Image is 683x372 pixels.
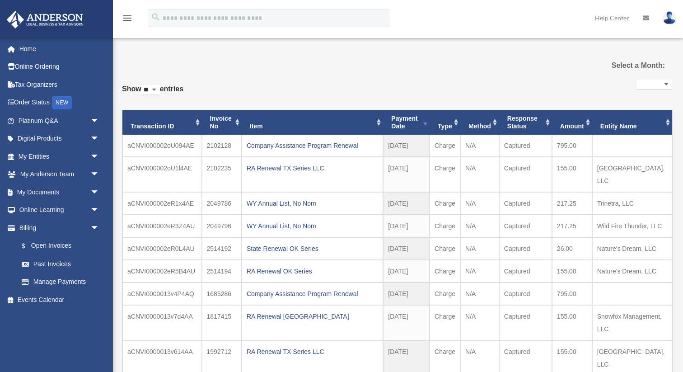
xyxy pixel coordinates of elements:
td: Captured [499,237,552,260]
td: N/A [460,237,499,260]
td: 155.00 [552,305,592,340]
td: 1685286 [202,283,242,305]
td: N/A [460,215,499,237]
a: Digital Productsarrow_drop_down [6,130,113,148]
th: Method: activate to sort column ascending [460,110,499,135]
td: [DATE] [383,157,430,192]
td: Charge [430,260,460,283]
img: User Pic [663,11,676,24]
label: Show entries [122,83,183,104]
a: Platinum Q&Aarrow_drop_down [6,112,113,130]
div: RA Renewal TX Series LLC [247,162,378,174]
td: [DATE] [383,260,430,283]
img: Anderson Advisors Platinum Portal [4,11,86,28]
span: arrow_drop_down [90,112,108,130]
span: arrow_drop_down [90,165,108,184]
td: Wild Fire Thunder, LLC [592,215,672,237]
a: Home [6,40,113,58]
th: Entity Name: activate to sort column ascending [592,110,672,135]
span: arrow_drop_down [90,183,108,202]
td: aCNVI000002oU1l4AE [122,157,202,192]
td: Captured [499,135,552,157]
td: [DATE] [383,283,430,305]
td: Charge [430,237,460,260]
a: My Anderson Teamarrow_drop_down [6,165,113,184]
a: Events Calendar [6,291,113,309]
td: N/A [460,135,499,157]
td: 2049796 [202,215,242,237]
td: aCNVI000002eR1x4AE [122,192,202,215]
td: [GEOGRAPHIC_DATA], LLC [592,157,672,192]
td: [DATE] [383,305,430,340]
th: Payment Date: activate to sort column ascending [383,110,430,135]
td: 795.00 [552,135,592,157]
i: search [151,12,161,22]
span: arrow_drop_down [90,147,108,166]
a: Manage Payments [13,273,113,291]
td: Captured [499,305,552,340]
a: menu [122,16,133,24]
span: arrow_drop_down [90,219,108,237]
td: 155.00 [552,260,592,283]
div: State Renewal OK Series [247,242,378,255]
th: Type: activate to sort column ascending [430,110,460,135]
div: NEW [52,96,72,109]
a: Tax Organizers [6,75,113,94]
select: Showentries [141,85,160,95]
td: aCNVI000002oU094AE [122,135,202,157]
td: Nature's Dream, LLC [592,260,672,283]
td: 217.25 [552,192,592,215]
td: Captured [499,260,552,283]
td: 2514192 [202,237,242,260]
div: Company Assistance Program Renewal [247,287,378,300]
div: Company Assistance Program Renewal [247,139,378,152]
div: WY Annual List, No Nom [247,197,378,210]
th: Item: activate to sort column ascending [242,110,383,135]
a: Online Ordering [6,58,113,76]
td: [DATE] [383,192,430,215]
td: 26.00 [552,237,592,260]
td: aCNVI000002eR0L4AU [122,237,202,260]
td: Charge [430,283,460,305]
td: Captured [499,192,552,215]
div: RA Renewal TX Series LLC [247,345,378,358]
div: WY Annual List, No Nom [247,220,378,232]
th: Invoice No: activate to sort column ascending [202,110,242,135]
i: menu [122,13,133,24]
th: Amount: activate to sort column ascending [552,110,592,135]
td: Charge [430,215,460,237]
td: aCNVI000002eR3Z4AU [122,215,202,237]
td: N/A [460,192,499,215]
td: 2102235 [202,157,242,192]
a: Past Invoices [13,255,108,273]
td: Captured [499,283,552,305]
td: aCNVI0000013v7d4AA [122,305,202,340]
td: 155.00 [552,157,592,192]
td: 2514194 [202,260,242,283]
span: arrow_drop_down [90,130,108,148]
td: [DATE] [383,135,430,157]
a: My Documentsarrow_drop_down [6,183,113,201]
th: Response Status: activate to sort column ascending [499,110,552,135]
th: Transaction ID: activate to sort column ascending [122,110,202,135]
td: N/A [460,283,499,305]
td: Trinetra, LLC [592,192,672,215]
td: Charge [430,192,460,215]
td: 2102128 [202,135,242,157]
a: My Entitiesarrow_drop_down [6,147,113,165]
td: 795.00 [552,283,592,305]
td: Charge [430,135,460,157]
div: RA Renewal OK Series [247,265,378,278]
span: $ [27,240,31,252]
td: Charge [430,157,460,192]
td: 217.25 [552,215,592,237]
div: RA Renewal [GEOGRAPHIC_DATA] [247,310,378,323]
td: N/A [460,157,499,192]
td: aCNVI0000013v4P4AQ [122,283,202,305]
td: aCNVI000002eR5B4AU [122,260,202,283]
a: $Open Invoices [13,237,113,255]
td: Captured [499,157,552,192]
td: 1817415 [202,305,242,340]
td: [DATE] [383,215,430,237]
td: N/A [460,260,499,283]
